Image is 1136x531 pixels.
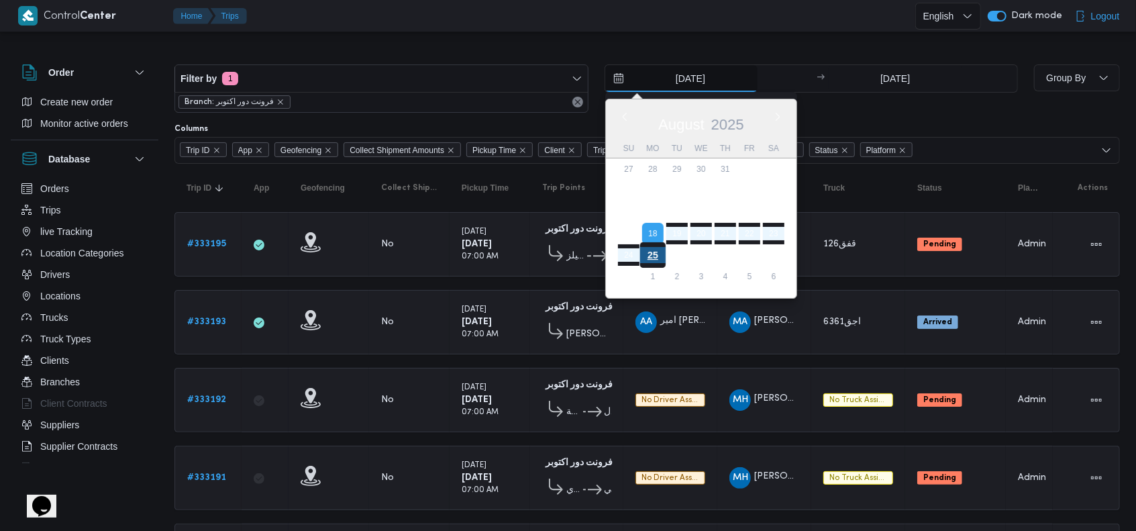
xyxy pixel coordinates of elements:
[923,240,956,248] b: Pending
[16,457,153,479] button: Devices
[566,482,581,498] span: كارفور نيو معادي
[642,180,664,201] div: day-4
[715,266,736,287] div: day-4
[763,139,784,158] div: Sa
[301,183,345,193] span: Geofencing
[16,393,153,414] button: Client Contracts
[690,139,712,158] div: We
[48,151,90,167] h3: Database
[40,94,113,110] span: Create new order
[186,143,210,158] span: Trip ID
[16,221,153,242] button: live Tracking
[641,474,715,482] span: No driver assigned
[666,180,688,201] div: day-5
[690,158,712,180] div: day-30
[715,244,736,266] div: day-28
[1018,473,1046,482] span: Admin
[381,472,394,484] div: No
[711,116,743,133] span: 2025
[1086,389,1107,411] button: Actions
[912,177,999,199] button: Status
[180,142,227,157] span: Trip ID
[40,181,69,197] span: Orders
[40,288,81,304] span: Locations
[616,460,652,467] small: 10:48 PM
[739,180,760,201] div: day-8
[1086,234,1107,255] button: Actions
[841,146,849,154] button: Remove Status from selection in this group
[642,201,664,223] div: day-11
[40,202,61,218] span: Trips
[1018,183,1041,193] span: Platform
[690,244,712,266] div: day-27
[566,404,581,420] span: كارفور شبرا الخيمة
[462,331,499,338] small: 07:00 AM
[1018,240,1046,248] span: Admin
[739,139,760,158] div: Fr
[462,306,486,313] small: [DATE]
[542,183,585,193] span: Trip Points
[618,139,639,158] div: Su
[546,458,613,467] b: فرونت دور اكتوبر
[666,244,688,266] div: day-26
[538,142,582,157] span: Client
[187,314,226,330] a: #333193
[917,471,962,485] span: Pending
[187,395,226,404] b: # 333192
[381,394,394,406] div: No
[772,111,783,122] button: Next month
[618,223,639,244] div: day-17
[823,393,893,407] span: No Truck Assigned
[1078,183,1108,193] span: Actions
[616,382,652,389] small: 10:48 PM
[866,143,896,158] span: Platform
[917,393,962,407] span: Pending
[1091,8,1120,24] span: Logout
[763,266,784,287] div: day-6
[640,311,652,333] span: AA
[40,438,117,454] span: Supplier Contracts
[18,6,38,26] img: X8yXhbKr1z7QwAAAABJRU5ErkJggg==
[381,316,394,328] div: No
[605,65,758,92] input: Press the down key to enter a popover containing a calendar. Press the escape key to close the po...
[462,253,499,260] small: 07:00 AM
[16,350,153,371] button: Clients
[641,396,715,404] span: No driver assigned
[21,64,148,81] button: Order
[350,143,444,158] span: Collect Shipment Amounts
[254,183,269,193] span: App
[715,158,736,180] div: day-31
[546,303,613,311] b: فرونت دور اكتوبر
[462,395,492,404] b: [DATE]
[1006,11,1063,21] span: Dark mode
[181,177,235,199] button: Trip IDSorted in descending order
[40,115,128,132] span: Monitor active orders
[40,374,80,390] span: Branches
[690,180,712,201] div: day-6
[729,389,751,411] div: Muhammad Hasani Muhammad Ibrahem
[566,248,585,264] span: كارفور بيفرلي هيلز
[1046,73,1086,83] span: Group By
[185,96,274,108] span: Branch: فرونت دور اكتوبر
[462,487,499,494] small: 07:00 AM
[739,244,760,266] div: day-29
[823,471,893,485] span: No Truck Assigned
[823,183,845,193] span: Truck
[593,143,631,158] span: Trip Points
[173,8,213,24] button: Home
[16,264,153,285] button: Drivers
[280,143,321,158] span: Geofencing
[11,178,158,469] div: Database
[604,482,611,498] span: كارفور فرع البارون سيتي
[1086,467,1107,489] button: Actions
[381,238,394,250] div: No
[690,266,712,287] div: day-3
[917,316,958,329] span: Arrived
[40,460,74,476] span: Devices
[566,326,611,342] span: [PERSON_NAME]
[618,266,639,287] div: day-31
[754,473,910,481] span: [PERSON_NAME] [PERSON_NAME]
[222,72,238,85] span: 1 active filters
[248,177,282,199] button: App
[40,245,124,261] span: Location Categories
